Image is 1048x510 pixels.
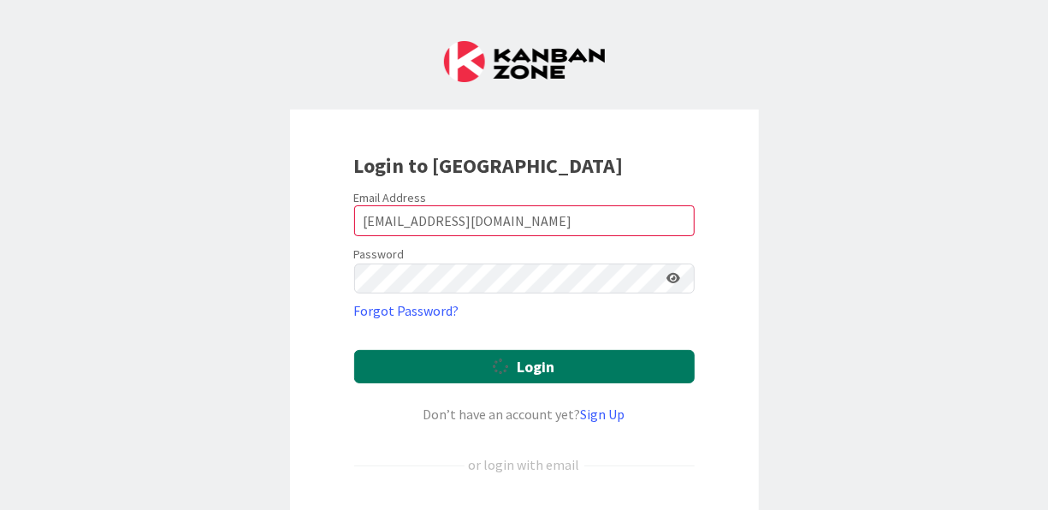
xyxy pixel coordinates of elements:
[354,246,405,264] label: Password
[354,152,624,179] b: Login to [GEOGRAPHIC_DATA]
[354,300,459,321] a: Forgot Password?
[354,404,695,424] div: Don’t have an account yet?
[444,41,605,82] img: Kanban Zone
[354,190,427,205] label: Email Address
[354,350,695,383] button: Login
[581,406,625,423] a: Sign Up
[465,454,584,475] div: or login with email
